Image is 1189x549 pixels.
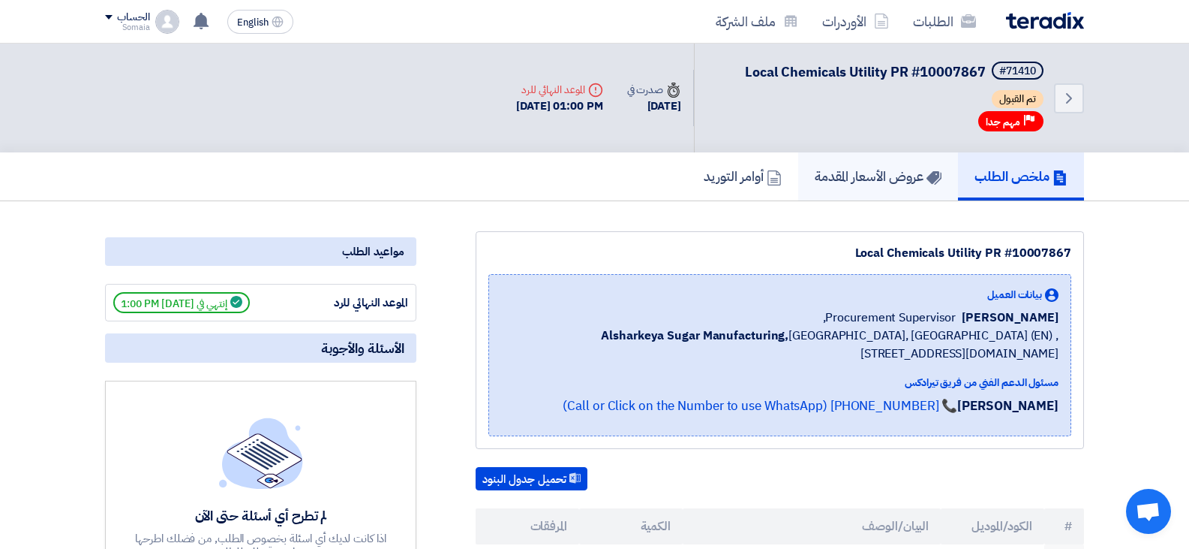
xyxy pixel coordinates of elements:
[516,98,603,115] div: [DATE] 01:00 PM
[237,17,269,28] span: English
[974,167,1067,185] h5: ملخص الطلب
[957,397,1058,415] strong: [PERSON_NAME]
[815,167,941,185] h5: عروض الأسعار المقدمة
[683,508,941,544] th: البيان/الوصف
[986,115,1020,129] span: مهم جدا
[227,10,293,34] button: English
[501,375,1058,391] div: مسئول الدعم الفني من فريق تيرادكس
[810,4,901,39] a: الأوردرات
[798,152,958,201] a: عروض الأسعار المقدمة
[992,90,1043,108] span: تم القبول
[941,508,1044,544] th: الكود/الموديل
[704,4,810,39] a: ملف الشركة
[516,82,603,98] div: الموعد النهائي للرد
[296,294,408,312] div: الموعد النهائي للرد
[627,82,681,98] div: صدرت في
[745,62,986,82] span: Local Chemicals Utility PR #10007867
[155,10,179,34] img: profile_test.png
[134,507,389,524] div: لم تطرح أي أسئلة حتى الآن
[999,66,1036,77] div: #71410
[1044,508,1084,544] th: #
[601,327,788,345] b: Alsharkeya Sugar Manufacturing,
[704,167,782,185] h5: أوامر التوريد
[501,327,1058,363] span: [GEOGRAPHIC_DATA], [GEOGRAPHIC_DATA] (EN) ,[STREET_ADDRESS][DOMAIN_NAME]
[958,152,1084,201] a: ملخص الطلب
[579,508,683,544] th: الكمية
[321,339,404,357] span: الأسئلة والأجوبة
[962,309,1058,327] span: [PERSON_NAME]
[117,11,149,24] div: الحساب
[563,397,957,415] a: 📞 [PHONE_NUMBER] (Call or Click on the Number to use WhatsApp)
[105,23,149,32] div: Somaia
[823,309,956,327] span: Procurement Supervisor,
[627,98,681,115] div: [DATE]
[745,62,1046,83] h5: Local Chemicals Utility PR #10007867
[219,418,303,488] img: empty_state_list.svg
[105,237,416,266] div: مواعيد الطلب
[476,467,587,491] button: تحميل جدول البنود
[113,292,250,313] span: إنتهي في [DATE] 1:00 PM
[488,244,1071,262] div: Local Chemicals Utility PR #10007867
[687,152,798,201] a: أوامر التوريد
[901,4,988,39] a: الطلبات
[1006,12,1084,29] img: Teradix logo
[987,287,1042,303] span: بيانات العميل
[476,508,579,544] th: المرفقات
[1126,489,1171,534] div: دردشة مفتوحة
